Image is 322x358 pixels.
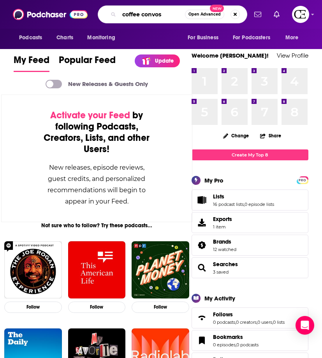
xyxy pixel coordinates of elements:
[4,241,62,298] img: The Joe Rogan Experience
[132,241,189,298] img: Planet Money
[188,12,221,16] span: Open Advanced
[87,32,115,43] span: Monitoring
[298,177,307,183] span: PRO
[14,54,49,70] span: My Feed
[82,30,125,45] button: open menu
[1,222,192,229] div: Not sure who to follow? Try these podcasts...
[59,54,116,72] a: Popular Feed
[213,333,243,340] span: Bookmarks
[213,193,274,200] a: Lists
[192,149,308,160] a: Create My Top 8
[98,5,247,23] div: Search podcasts, credits, & more...
[119,8,185,21] input: Search podcasts, credits, & more...
[135,54,180,67] a: Update
[280,30,308,45] button: open menu
[59,54,116,70] span: Popular Feed
[132,302,189,313] button: Follow
[213,247,236,252] a: 12 watched
[213,238,236,245] a: Brands
[273,319,285,325] a: 0 lists
[194,217,210,228] span: Exports
[285,32,299,43] span: More
[257,319,272,325] a: 0 users
[213,342,236,347] a: 0 episodes
[194,262,210,273] a: Searches
[292,6,309,23] button: Show profile menu
[213,216,232,223] span: Exports
[210,5,224,12] span: New
[204,177,223,184] div: My Pro
[192,212,308,233] a: Exports
[192,330,308,351] span: Bookmarks
[235,319,236,325] span: ,
[182,30,228,45] button: open menu
[194,240,210,251] a: Brands
[251,8,264,21] a: Show notifications dropdown
[204,295,235,302] div: My Activity
[213,269,229,275] a: 3 saved
[213,202,244,207] a: 16 podcast lists
[298,177,307,183] a: PRO
[213,311,233,318] span: Follows
[192,257,308,278] span: Searches
[245,202,274,207] a: 0 episode lists
[213,193,224,200] span: Lists
[46,80,148,88] a: New Releases & Guests Only
[233,32,270,43] span: For Podcasters
[228,30,282,45] button: open menu
[14,54,49,72] a: My Feed
[296,316,314,335] div: Open Intercom Messenger
[68,241,125,298] img: This American Life
[272,319,273,325] span: ,
[257,319,257,325] span: ,
[155,58,174,64] p: Update
[292,6,309,23] span: Logged in as cozyearthaudio
[192,235,308,256] span: Brands
[19,32,42,43] span: Podcasts
[244,202,245,207] span: ,
[192,52,269,59] a: Welcome [PERSON_NAME]!
[194,195,210,205] a: Lists
[68,302,125,313] button: Follow
[292,6,309,23] img: User Profile
[188,32,218,43] span: For Business
[51,30,78,45] a: Charts
[40,110,153,155] div: by following Podcasts, Creators, Lists, and other Users!
[213,319,235,325] a: 0 podcasts
[213,311,285,318] a: Follows
[271,8,283,21] a: Show notifications dropdown
[236,342,259,347] a: 0 podcasts
[50,109,130,121] span: Activate your Feed
[192,190,308,211] span: Lists
[194,312,210,323] a: Follows
[185,10,224,19] button: Open AdvancedNew
[192,307,308,328] span: Follows
[13,7,88,22] img: Podchaser - Follow, Share and Rate Podcasts
[213,333,259,340] a: Bookmarks
[218,131,253,140] button: Change
[213,224,232,230] span: 1 item
[14,30,52,45] button: open menu
[194,335,210,346] a: Bookmarks
[4,302,62,313] button: Follow
[213,261,238,268] a: Searches
[213,238,231,245] span: Brands
[260,128,282,143] button: Share
[40,162,153,207] div: New releases, episode reviews, guest credits, and personalized recommendations will begin to appe...
[277,52,308,59] a: View Profile
[236,319,257,325] a: 0 creators
[56,32,73,43] span: Charts
[236,342,236,347] span: ,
